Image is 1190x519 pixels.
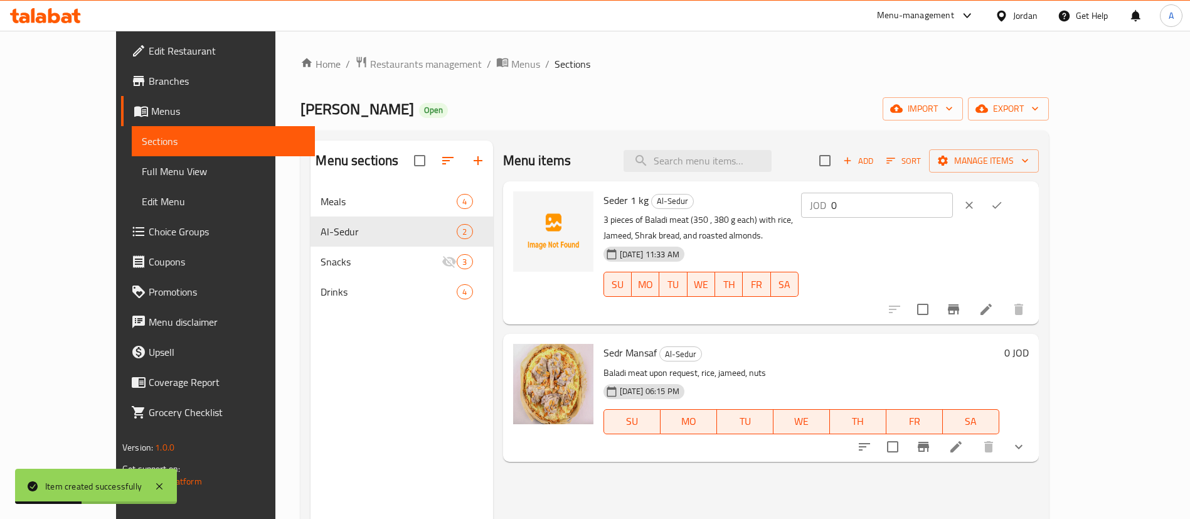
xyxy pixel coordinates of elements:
[121,217,315,247] a: Choice Groups
[603,191,649,210] span: Seder 1 kg
[615,249,684,260] span: [DATE] 11:33 AM
[908,432,938,462] button: Branch-specific-item
[355,56,482,72] a: Restaurants management
[457,286,472,298] span: 4
[463,146,493,176] button: Add section
[773,409,830,434] button: WE
[778,412,825,431] span: WE
[321,284,457,299] span: Drinks
[979,302,994,317] a: Edit menu item
[838,151,878,171] button: Add
[886,154,921,168] span: Sort
[948,412,994,431] span: SA
[603,272,632,297] button: SU
[121,247,315,277] a: Coupons
[149,254,305,269] span: Coupons
[1004,344,1029,361] h6: 0 JOD
[938,294,969,324] button: Branch-specific-item
[513,191,593,272] img: Seder 1 kg
[300,56,341,72] a: Home
[142,164,305,179] span: Full Menu View
[624,150,772,172] input: search
[311,247,492,277] div: Snacks3
[651,194,694,209] div: Al-Sedur
[893,101,953,117] span: import
[748,276,765,294] span: FR
[121,367,315,397] a: Coverage Report
[142,194,305,209] span: Edit Menu
[968,97,1049,120] button: export
[771,272,799,297] button: SA
[886,409,943,434] button: FR
[1011,439,1026,454] svg: Show Choices
[149,405,305,420] span: Grocery Checklist
[555,56,590,72] span: Sections
[316,151,398,170] h2: Menu sections
[722,412,768,431] span: TU
[812,147,838,174] span: Select section
[346,56,350,72] li: /
[457,194,472,209] div: items
[300,95,414,123] span: [PERSON_NAME]
[609,276,627,294] span: SU
[457,224,472,239] div: items
[883,97,963,120] button: import
[720,276,738,294] span: TH
[496,56,540,72] a: Menus
[693,276,710,294] span: WE
[457,226,472,238] span: 2
[457,284,472,299] div: items
[983,191,1011,219] button: ok
[830,409,886,434] button: TH
[149,375,305,390] span: Coverage Report
[321,254,442,269] span: Snacks
[370,56,482,72] span: Restaurants management
[835,412,881,431] span: TH
[503,151,571,170] h2: Menu items
[513,344,593,424] img: Sedr Mansaf
[891,412,938,431] span: FR
[321,194,457,209] span: Meals
[652,194,693,208] span: Al-Sedur
[121,277,315,307] a: Promotions
[877,8,954,23] div: Menu-management
[487,56,491,72] li: /
[311,217,492,247] div: Al-Sedur2
[1013,9,1038,23] div: Jordan
[311,277,492,307] div: Drinks4
[660,347,701,361] span: Al-Sedur
[45,479,142,493] div: Item created successfully
[948,439,964,454] a: Edit menu item
[300,56,1049,72] nav: breadcrumb
[841,154,875,168] span: Add
[149,43,305,58] span: Edit Restaurant
[132,126,315,156] a: Sections
[433,146,463,176] span: Sort sections
[1004,294,1034,324] button: delete
[1169,9,1174,23] span: A
[664,276,682,294] span: TU
[661,409,717,434] button: MO
[121,337,315,367] a: Upsell
[715,272,743,297] button: TH
[659,346,702,361] div: Al-Sedur
[321,224,457,239] span: Al-Sedur
[151,104,305,119] span: Menus
[878,151,929,171] span: Sort items
[406,147,433,174] span: Select all sections
[311,181,492,312] nav: Menu sections
[142,134,305,149] span: Sections
[632,272,659,297] button: MO
[419,103,448,118] div: Open
[121,307,315,337] a: Menu disclaimer
[149,345,305,360] span: Upsell
[132,156,315,186] a: Full Menu View
[122,461,180,477] span: Get support on:
[603,365,999,381] p: Baladi meat upon request, rice, jameed, nuts
[831,193,953,218] input: Please enter price
[929,149,1039,173] button: Manage items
